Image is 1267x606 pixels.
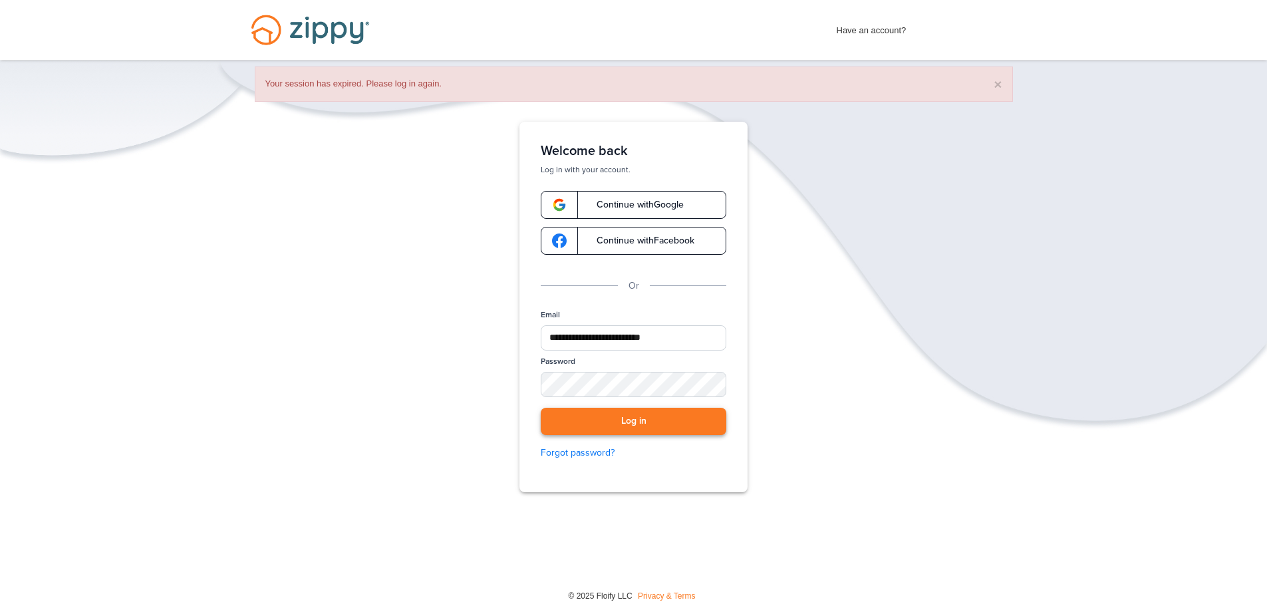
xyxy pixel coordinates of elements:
[541,309,560,321] label: Email
[541,356,575,367] label: Password
[552,233,567,248] img: google-logo
[541,143,726,159] h1: Welcome back
[837,17,907,38] span: Have an account?
[541,191,726,219] a: google-logoContinue withGoogle
[629,279,639,293] p: Or
[541,408,726,435] button: Log in
[583,200,684,210] span: Continue with Google
[994,77,1002,91] button: ×
[552,198,567,212] img: google-logo
[541,164,726,175] p: Log in with your account.
[541,372,726,397] input: Password
[541,227,726,255] a: google-logoContinue withFacebook
[583,236,694,245] span: Continue with Facebook
[255,67,1013,102] div: Your session has expired. Please log in again.
[568,591,632,601] span: © 2025 Floify LLC
[541,446,726,460] a: Forgot password?
[638,591,695,601] a: Privacy & Terms
[541,325,726,351] input: Email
